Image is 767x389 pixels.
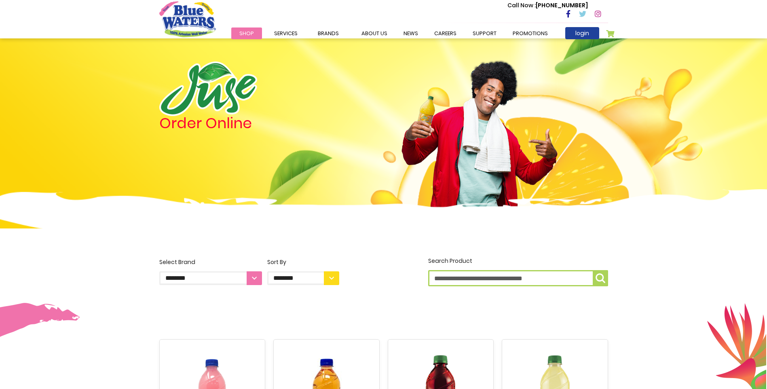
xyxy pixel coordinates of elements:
[507,1,588,10] p: [PHONE_NUMBER]
[428,257,608,286] label: Search Product
[159,116,339,131] h4: Order Online
[267,271,339,285] select: Sort By
[159,61,257,116] img: logo
[353,27,395,39] a: about us
[274,30,298,37] span: Services
[565,27,599,39] a: login
[395,27,426,39] a: News
[318,30,339,37] span: Brands
[159,258,262,285] label: Select Brand
[596,273,605,283] img: search-icon.png
[593,270,608,286] button: Search Product
[239,30,254,37] span: Shop
[507,1,536,9] span: Call Now :
[159,271,262,285] select: Select Brand
[428,270,608,286] input: Search Product
[401,47,558,220] img: man.png
[267,258,339,266] div: Sort By
[159,1,216,37] a: store logo
[465,27,505,39] a: support
[505,27,556,39] a: Promotions
[426,27,465,39] a: careers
